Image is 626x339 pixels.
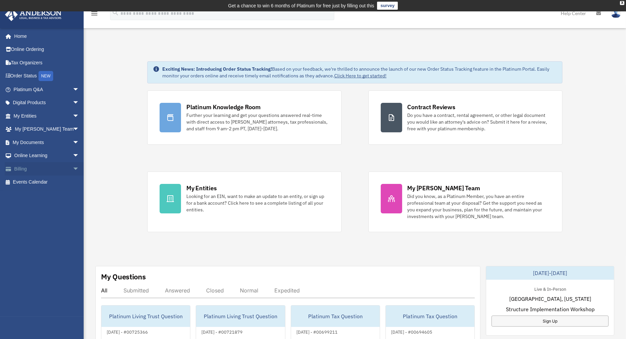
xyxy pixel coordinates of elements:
a: My Entitiesarrow_drop_down [5,109,89,123]
div: Contract Reviews [408,103,455,111]
span: arrow_drop_down [73,136,86,149]
a: Sign Up [491,316,609,327]
a: Platinum Knowledge Room Further your learning and get your questions answered real-time with dire... [147,90,341,145]
div: Expedited [274,287,300,294]
div: All [101,287,107,294]
div: Platinum Knowledge Room [186,103,261,111]
div: Platinum Tax Question [386,306,474,327]
strong: Exciting News: Introducing Order Status Tracking! [162,66,272,72]
span: arrow_drop_down [73,162,86,176]
div: [DATE] - #00725366 [101,328,153,335]
div: [DATE] - #00694605 [386,328,438,335]
div: Platinum Tax Question [291,306,380,327]
img: Anderson Advisors Platinum Portal [3,8,64,21]
div: My [PERSON_NAME] Team [408,184,480,192]
div: Live & In-Person [529,285,571,292]
div: close [620,1,624,5]
a: My [PERSON_NAME] Teamarrow_drop_down [5,123,89,136]
a: Click Here to get started! [334,73,386,79]
span: arrow_drop_down [73,83,86,96]
div: My Entities [186,184,216,192]
span: arrow_drop_down [73,96,86,110]
span: Structure Implementation Workshop [506,305,595,313]
div: NEW [38,71,53,81]
span: arrow_drop_down [73,123,86,136]
a: Billingarrow_drop_down [5,162,89,176]
div: [DATE] - #00699211 [291,328,343,335]
div: Platinum Living Trust Question [196,306,285,327]
a: Online Ordering [5,43,89,56]
a: survey [377,2,398,10]
div: Did you know, as a Platinum Member, you have an entire professional team at your disposal? Get th... [408,193,550,220]
a: Events Calendar [5,176,89,189]
div: Closed [206,287,224,294]
div: Further your learning and get your questions answered real-time with direct access to [PERSON_NAM... [186,112,329,132]
div: [DATE]-[DATE] [486,266,614,280]
img: User Pic [611,8,621,18]
a: Platinum Q&Aarrow_drop_down [5,83,89,96]
a: My [PERSON_NAME] Team Did you know, as a Platinum Member, you have an entire professional team at... [368,172,562,232]
a: Digital Productsarrow_drop_down [5,96,89,110]
a: My Entities Looking for an EIN, want to make an update to an entity, or sign up for a bank accoun... [147,172,341,232]
div: Submitted [123,287,149,294]
div: Based on your feedback, we're thrilled to announce the launch of our new Order Status Tracking fe... [162,66,557,79]
div: Do you have a contract, rental agreement, or other legal document you would like an attorney's ad... [408,112,550,132]
a: Online Learningarrow_drop_down [5,149,89,162]
a: Order StatusNEW [5,69,89,83]
div: My Questions [101,272,146,282]
div: Get a chance to win 6 months of Platinum for free just by filling out this [228,2,374,10]
i: search [112,9,119,16]
div: Platinum Living Trust Question [101,306,190,327]
span: [GEOGRAPHIC_DATA], [US_STATE] [509,295,591,303]
div: [DATE] - #00721879 [196,328,248,335]
span: arrow_drop_down [73,109,86,123]
a: menu [90,12,98,17]
a: My Documentsarrow_drop_down [5,136,89,149]
i: menu [90,9,98,17]
a: Home [5,29,86,43]
span: arrow_drop_down [73,149,86,163]
div: Normal [240,287,258,294]
div: Answered [165,287,190,294]
div: Looking for an EIN, want to make an update to an entity, or sign up for a bank account? Click her... [186,193,329,213]
a: Contract Reviews Do you have a contract, rental agreement, or other legal document you would like... [368,90,562,145]
a: Tax Organizers [5,56,89,69]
